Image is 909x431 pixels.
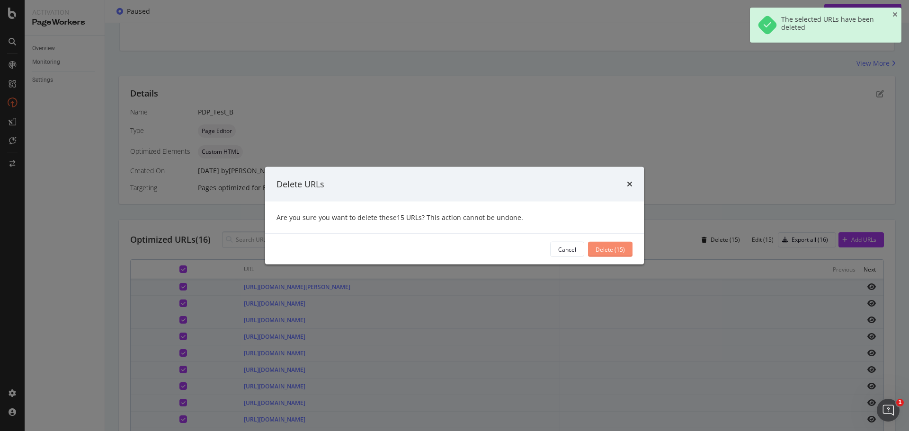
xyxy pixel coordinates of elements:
div: Delete (15) [596,245,625,253]
button: Delete (15) [588,242,633,257]
div: The selected URLs have been deleted [781,15,884,35]
span: 1 [896,399,904,406]
div: Cancel [558,245,576,253]
iframe: Intercom live chat [877,399,900,422]
div: close toast [892,11,898,18]
div: times [627,178,633,190]
div: Delete URLs [276,178,324,190]
div: Are you sure you want to delete these 15 URLs ? This action cannot be undone. [265,202,644,234]
div: modal [265,167,644,264]
button: Cancel [550,242,584,257]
